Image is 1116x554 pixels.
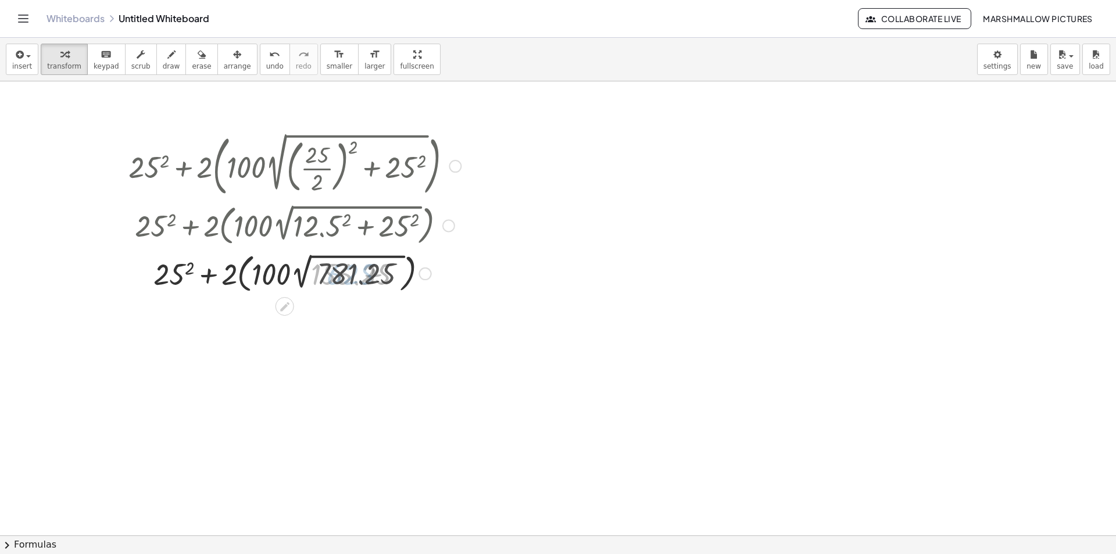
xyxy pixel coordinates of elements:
[94,62,119,70] span: keypad
[1020,44,1048,75] button: new
[327,62,352,70] span: smaller
[6,44,38,75] button: insert
[1089,62,1104,70] span: load
[394,44,440,75] button: fullscreen
[101,48,112,62] i: keyboard
[358,44,391,75] button: format_sizelarger
[266,62,284,70] span: undo
[296,62,312,70] span: redo
[320,44,359,75] button: format_sizesmaller
[156,44,187,75] button: draw
[977,44,1018,75] button: settings
[125,44,157,75] button: scrub
[192,62,211,70] span: erase
[87,44,126,75] button: keyboardkeypad
[47,62,81,70] span: transform
[1082,44,1110,75] button: load
[269,48,280,62] i: undo
[14,9,33,28] button: Toggle navigation
[41,44,88,75] button: transform
[224,62,251,70] span: arrange
[131,62,151,70] span: scrub
[974,8,1102,29] button: Marshmallow Pictures
[983,62,1011,70] span: settings
[46,13,105,24] a: Whiteboards
[298,48,309,62] i: redo
[364,62,385,70] span: larger
[858,8,971,29] button: Collaborate Live
[276,297,294,316] div: Edit math
[369,48,380,62] i: format_size
[400,62,434,70] span: fullscreen
[983,13,1093,24] span: Marshmallow Pictures
[868,13,961,24] span: Collaborate Live
[1057,62,1073,70] span: save
[217,44,257,75] button: arrange
[163,62,180,70] span: draw
[260,44,290,75] button: undoundo
[289,44,318,75] button: redoredo
[1026,62,1041,70] span: new
[1050,44,1080,75] button: save
[334,48,345,62] i: format_size
[185,44,217,75] button: erase
[12,62,32,70] span: insert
